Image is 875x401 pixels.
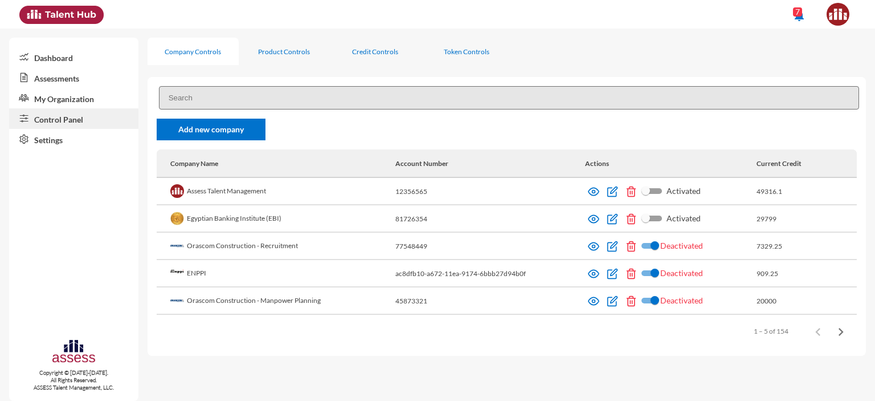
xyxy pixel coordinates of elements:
[667,184,701,198] span: Activated
[9,108,138,129] a: Control Panel
[258,47,310,56] div: Product Controls
[395,159,585,168] div: Account Number
[585,159,609,168] div: Actions
[757,178,857,205] td: 49316.1
[157,205,395,233] td: Egyptian Banking Institute (EBI)
[757,159,843,168] div: Current Credit
[757,287,857,315] td: 20000
[9,67,138,88] a: Assessments
[829,319,852,342] button: Next page
[660,239,703,253] span: Deactivated
[9,88,138,108] a: My Organization
[585,159,757,168] div: Actions
[807,319,829,342] button: Previous page
[792,9,806,22] mat-icon: notifications
[757,159,802,168] div: Current Credit
[793,7,802,17] div: 7
[170,159,218,168] div: Company Name
[395,233,585,260] td: 77548449
[165,47,221,56] div: Company Controls
[9,129,138,149] a: Settings
[157,178,395,205] td: Assess Talent Management
[757,233,857,260] td: 7329.25
[51,338,96,366] img: assesscompany-logo.png
[395,159,448,168] div: Account Number
[757,260,857,287] td: 909.25
[9,369,138,391] p: Copyright © [DATE]-[DATE]. All Rights Reserved. ASSESS Talent Management, LLC.
[667,212,701,225] span: Activated
[444,47,489,56] div: Token Controls
[757,205,857,233] td: 29799
[170,159,395,168] div: Company Name
[660,294,703,307] span: Deactivated
[157,287,395,315] td: Orascom Construction - Manpower Planning
[395,205,585,233] td: 81726354
[395,260,585,287] td: ac8dfb10-a672-11ea-9174-6bbb27d94b0f
[395,178,585,205] td: 12356565
[159,86,859,110] input: Search
[157,119,266,140] a: Add new company
[754,327,788,335] div: 1 – 5 of 154
[395,287,585,315] td: 45873321
[157,233,395,260] td: Orascom Construction - Recruitment
[9,47,138,67] a: Dashboard
[660,266,703,280] span: Deactivated
[352,47,398,56] div: Credit Controls
[157,260,395,287] td: ENPPI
